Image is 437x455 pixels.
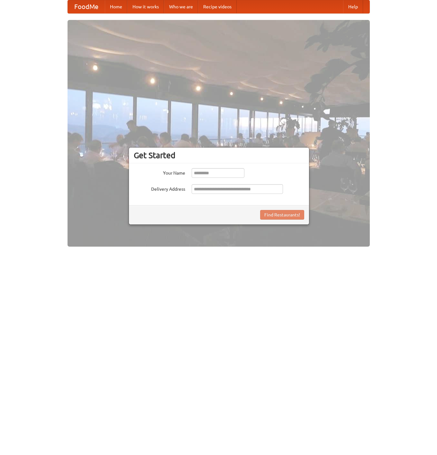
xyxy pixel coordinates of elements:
[134,184,185,192] label: Delivery Address
[134,168,185,176] label: Your Name
[127,0,164,13] a: How it works
[134,150,304,160] h3: Get Started
[198,0,237,13] a: Recipe videos
[164,0,198,13] a: Who we are
[105,0,127,13] a: Home
[260,210,304,220] button: Find Restaurants!
[343,0,363,13] a: Help
[68,0,105,13] a: FoodMe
